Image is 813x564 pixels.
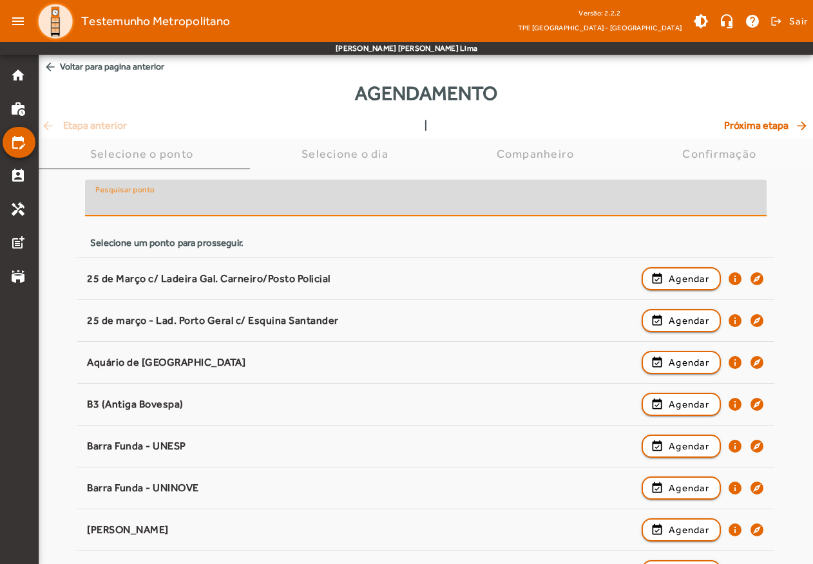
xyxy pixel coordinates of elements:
span: Agendar [669,397,709,412]
span: Agendamento [355,79,497,108]
mat-icon: arrow_forward [795,119,810,132]
mat-icon: edit_calendar [10,135,26,150]
span: Agendar [669,355,709,370]
span: Voltar para pagina anterior [39,55,813,79]
div: Barra Funda - UNINOVE [87,482,635,495]
mat-icon: explore [749,480,765,496]
mat-label: Pesquisar ponto [95,185,155,194]
div: Barra Funda - UNESP [87,440,635,453]
mat-icon: info [727,355,743,370]
button: Agendar [642,351,721,374]
span: Agendar [669,313,709,328]
span: Agendar [669,438,709,454]
span: Próxima etapa [724,118,810,133]
mat-icon: info [727,480,743,496]
mat-icon: info [727,438,743,454]
button: Agendar [642,393,721,416]
div: 25 de março - Lad. Porto Geral c/ Esquina Santander [87,314,635,328]
mat-icon: work_history [10,101,26,117]
div: [PERSON_NAME] [87,523,635,537]
mat-icon: info [727,522,743,538]
button: Agendar [642,476,721,500]
mat-icon: arrow_back [44,61,57,73]
mat-icon: info [727,313,743,328]
span: Agendar [669,271,709,287]
mat-icon: explore [749,522,765,538]
mat-icon: perm_contact_calendar [10,168,26,183]
span: Sair [789,11,808,32]
button: Agendar [642,309,721,332]
div: Confirmação [682,147,761,160]
span: Agendar [669,522,709,538]
div: B3 (Antiga Bovespa) [87,398,635,411]
mat-icon: explore [749,355,765,370]
mat-icon: explore [749,313,765,328]
mat-icon: explore [749,271,765,287]
mat-icon: post_add [10,235,26,250]
button: Agendar [642,518,721,541]
a: Testemunho Metropolitano [31,2,230,41]
div: Selecione o dia [301,147,394,160]
div: Companheiro [497,147,580,160]
mat-icon: menu [5,8,31,34]
span: Agendar [669,480,709,496]
div: Aquário de [GEOGRAPHIC_DATA] [87,356,635,370]
div: Selecione um ponto para prosseguir. [90,236,761,250]
span: | [425,118,427,133]
mat-icon: stadium [10,268,26,284]
mat-icon: explore [749,438,765,454]
div: 25 de Março c/ Ladeira Gal. Carneiro/Posto Policial [87,272,635,286]
button: Agendar [642,435,721,458]
mat-icon: explore [749,397,765,412]
mat-icon: info [727,397,743,412]
span: Testemunho Metropolitano [81,11,230,32]
button: Agendar [642,267,721,290]
div: Selecione o ponto [90,147,198,160]
mat-icon: handyman [10,202,26,217]
span: TPE [GEOGRAPHIC_DATA] - [GEOGRAPHIC_DATA] [518,21,682,34]
mat-icon: info [727,271,743,287]
mat-icon: home [10,68,26,83]
div: Versão: 2.2.2 [518,5,682,21]
button: Sair [769,12,808,31]
img: Logo TPE [36,2,75,41]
